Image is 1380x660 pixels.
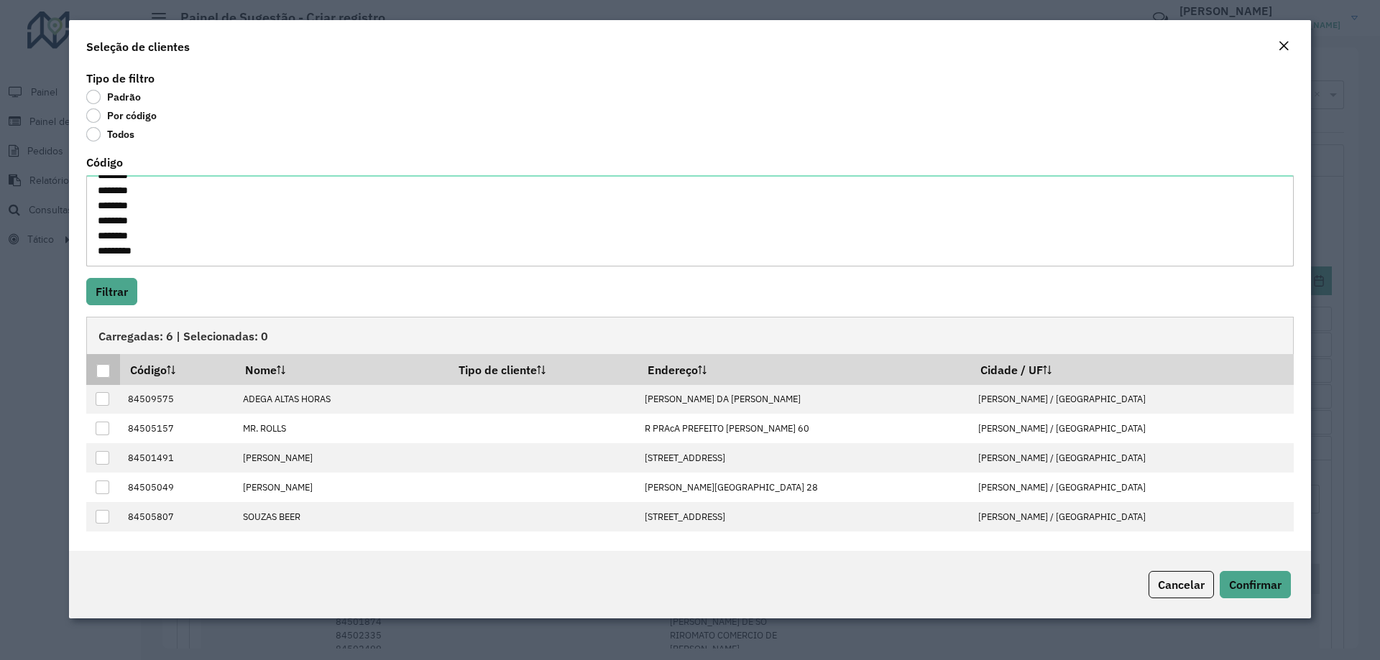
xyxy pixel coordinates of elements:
td: [PERSON_NAME] / [GEOGRAPHIC_DATA] [970,473,1293,502]
div: Carregadas: 6 | Selecionadas: 0 [86,317,1294,354]
label: Todos [86,127,134,141]
td: [STREET_ADDRESS] [638,502,970,531]
td: 84505049 [120,473,235,502]
td: 84509575 [120,385,235,414]
td: [STREET_ADDRESS][PERSON_NAME] [638,531,970,561]
label: Padrão [86,90,141,104]
label: Código [86,154,123,171]
td: [PERSON_NAME][GEOGRAPHIC_DATA] 28 [638,473,970,502]
th: Nome [235,354,448,384]
span: Cancelar [1158,577,1205,592]
td: MR. ROLLS [235,414,448,443]
th: Endereço [638,354,970,384]
td: [PERSON_NAME] [235,473,448,502]
td: [PERSON_NAME] / [GEOGRAPHIC_DATA] [970,443,1293,473]
td: [PERSON_NAME] DA [PERSON_NAME] [638,385,970,414]
td: ADEGA ALTAS HORAS [235,385,448,414]
button: Confirmar [1220,571,1291,598]
td: R PRAcA PREFEITO [PERSON_NAME] 60 [638,414,970,443]
td: SUPERMERCADO N SRA A [235,531,448,561]
td: [PERSON_NAME] / [GEOGRAPHIC_DATA] [970,385,1293,414]
td: 84501491 [120,443,235,473]
th: Tipo de cliente [448,354,637,384]
td: 84505157 [120,414,235,443]
em: Fechar [1278,40,1289,52]
td: [PERSON_NAME] / [GEOGRAPHIC_DATA] [970,414,1293,443]
h4: Seleção de clientes [86,38,190,55]
td: [PERSON_NAME] [235,443,448,473]
th: Cidade / UF [970,354,1293,384]
label: Por código [86,108,157,123]
td: [PERSON_NAME] / [GEOGRAPHIC_DATA] [970,502,1293,531]
th: Código [120,354,235,384]
td: 23 - Trava [448,531,637,561]
td: 84505807 [120,502,235,531]
button: Close [1274,37,1294,56]
span: Confirmar [1229,577,1282,592]
td: [PERSON_NAME] / [GEOGRAPHIC_DATA] [970,531,1293,561]
td: [STREET_ADDRESS] [638,443,970,473]
button: Cancelar [1149,571,1214,598]
td: 84528388 [120,531,235,561]
label: Tipo de filtro [86,70,155,87]
td: SOUZAS BEER [235,502,448,531]
button: Filtrar [86,278,137,305]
